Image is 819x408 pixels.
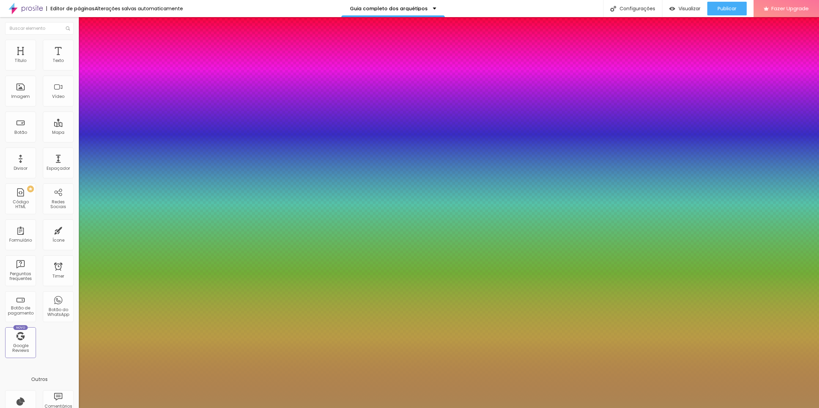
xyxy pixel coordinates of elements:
[7,200,34,209] div: Código HTML
[52,238,64,243] div: Ícone
[52,130,64,135] div: Mapa
[350,6,428,11] p: Guia completo dos arquétipos
[718,6,736,11] span: Publicar
[47,166,70,171] div: Espaçador
[610,6,616,12] img: Icone
[66,26,70,30] img: Icone
[45,200,72,209] div: Redes Sociais
[662,2,707,15] button: Visualizar
[15,58,26,63] div: Título
[52,274,64,279] div: Timer
[11,94,30,99] div: Imagem
[7,343,34,353] div: Google Reviews
[7,306,34,316] div: Botão de pagamento
[707,2,747,15] button: Publicar
[679,6,700,11] span: Visualizar
[7,271,34,281] div: Perguntas frequentes
[9,238,32,243] div: Formulário
[771,5,809,11] span: Fazer Upgrade
[5,22,74,35] input: Buscar elemento
[14,166,27,171] div: Divisor
[95,6,183,11] div: Alterações salvas automaticamente
[53,58,64,63] div: Texto
[46,6,95,11] div: Editor de páginas
[52,94,64,99] div: Vídeo
[45,307,72,317] div: Botão do WhatsApp
[13,325,28,330] div: Novo
[669,6,675,12] img: view-1.svg
[14,130,27,135] div: Botão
